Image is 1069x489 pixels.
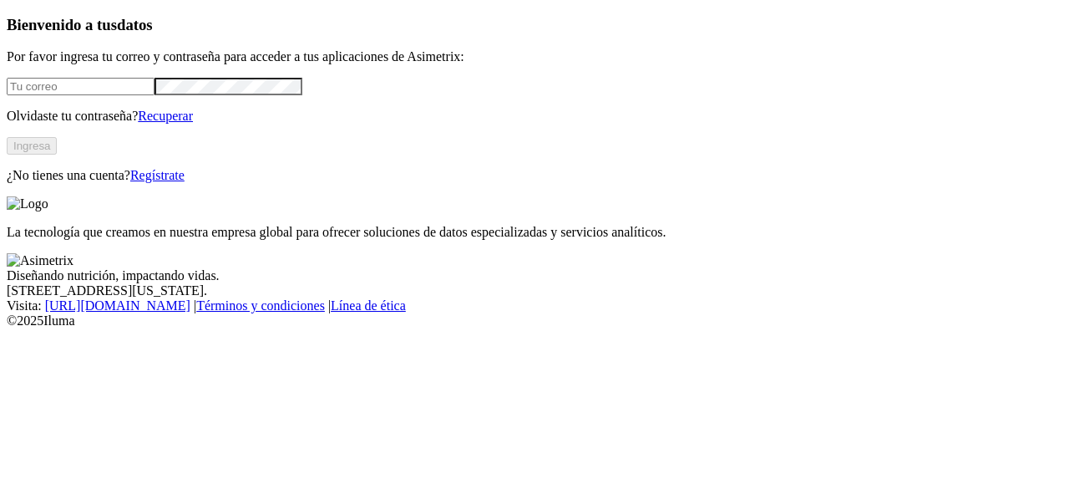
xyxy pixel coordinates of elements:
img: Logo [7,196,48,211]
button: Ingresa [7,137,57,155]
p: Por favor ingresa tu correo y contraseña para acceder a tus aplicaciones de Asimetrix: [7,49,1062,64]
a: Recuperar [138,109,193,123]
h3: Bienvenido a tus [7,16,1062,34]
a: [URL][DOMAIN_NAME] [45,298,190,313]
div: Visita : | | [7,298,1062,313]
p: ¿No tienes una cuenta? [7,168,1062,183]
a: Regístrate [130,168,185,182]
div: [STREET_ADDRESS][US_STATE]. [7,283,1062,298]
p: Olvidaste tu contraseña? [7,109,1062,124]
div: Diseñando nutrición, impactando vidas. [7,268,1062,283]
a: Línea de ética [331,298,406,313]
img: Asimetrix [7,253,73,268]
span: datos [117,16,153,33]
p: La tecnología que creamos en nuestra empresa global para ofrecer soluciones de datos especializad... [7,225,1062,240]
a: Términos y condiciones [196,298,325,313]
input: Tu correo [7,78,155,95]
div: © 2025 Iluma [7,313,1062,329]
